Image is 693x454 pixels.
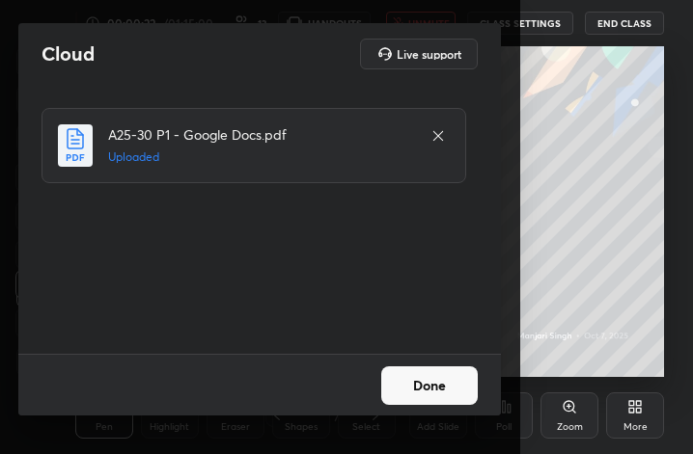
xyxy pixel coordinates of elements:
h5: Uploaded [108,148,411,166]
div: More [624,422,648,432]
button: Done [381,366,478,405]
button: End Class [585,12,664,35]
button: CLASS SETTINGS [467,12,573,35]
h4: A25-30 P1 - Google Docs.pdf [108,124,411,145]
div: Zoom [557,422,583,432]
h5: Live support [397,48,461,60]
h2: Cloud [42,41,95,67]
